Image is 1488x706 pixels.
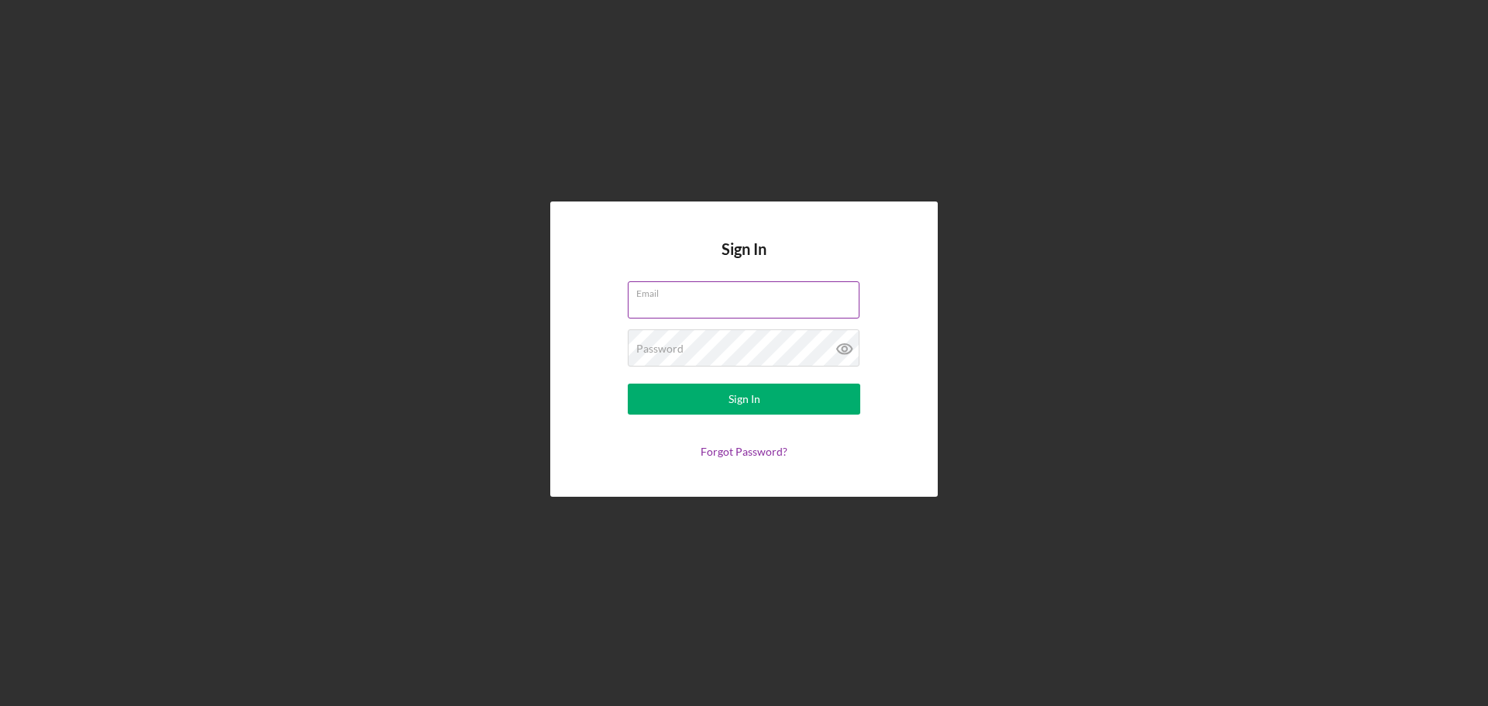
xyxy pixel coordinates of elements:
label: Password [636,343,684,355]
h4: Sign In [722,240,766,281]
button: Sign In [628,384,860,415]
div: Sign In [728,384,760,415]
label: Email [636,282,859,299]
a: Forgot Password? [701,445,787,458]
